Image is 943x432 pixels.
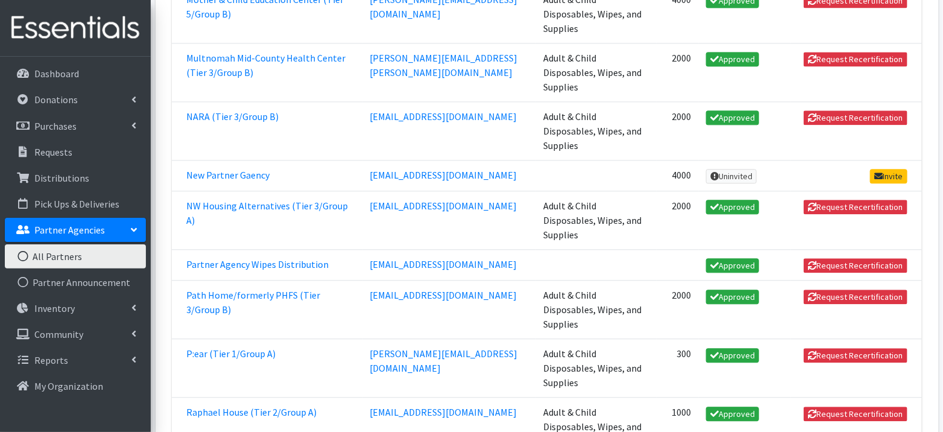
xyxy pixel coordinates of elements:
a: Pick Ups & Deliveries [5,192,146,216]
a: Reports [5,348,146,372]
td: 4000 [657,160,699,191]
a: Partner Agencies [5,218,146,242]
a: Dashboard [5,62,146,86]
td: 2000 [657,281,699,339]
span: Approved [706,258,760,273]
span: Approved [706,348,760,363]
button: Request Recertification [804,290,907,304]
a: Purchases [5,114,146,138]
p: Donations [34,94,78,106]
p: Purchases [34,120,77,132]
button: Request Recertification [804,110,907,125]
button: Request Recertification [804,258,907,273]
span: Approved [706,110,760,125]
button: Request Recertification [804,407,907,421]
p: Dashboard [34,68,79,80]
a: [EMAIL_ADDRESS][DOMAIN_NAME] [370,406,517,418]
a: Invite [870,169,907,183]
a: All Partners [5,244,146,268]
a: Requests [5,140,146,164]
a: [EMAIL_ADDRESS][DOMAIN_NAME] [370,169,517,181]
p: Pick Ups & Deliveries [34,198,119,210]
td: 2000 [657,102,699,160]
a: NARA (Tier 3/Group B) [186,110,279,122]
a: Community [5,322,146,346]
a: Partner Agency Wipes Distribution [186,258,329,270]
a: Partner Announcement [5,270,146,294]
td: Adult & Child Disposables, Wipes, and Supplies [536,43,656,102]
span: Approved [706,52,760,66]
button: Request Recertification [804,52,907,66]
td: 300 [657,339,699,398]
span: Uninvited [706,169,757,183]
p: Inventory [34,302,75,314]
a: Distributions [5,166,146,190]
a: Path Home/formerly PHFS (Tier 3/Group B) [186,289,320,316]
a: My Organization [5,374,146,398]
a: NW Housing Alternatives (Tier 3/Group A) [186,200,348,226]
td: Adult & Child Disposables, Wipes, and Supplies [536,102,656,160]
td: Adult & Child Disposables, Wipes, and Supplies [536,339,656,398]
p: Partner Agencies [34,224,105,236]
button: Request Recertification [804,200,907,214]
p: Community [34,328,83,340]
a: Donations [5,87,146,112]
span: Approved [706,407,760,421]
a: [EMAIL_ADDRESS][DOMAIN_NAME] [370,258,517,270]
a: [EMAIL_ADDRESS][DOMAIN_NAME] [370,110,517,122]
a: New Partner Gaency [186,169,270,181]
p: Distributions [34,172,89,184]
span: Approved [706,290,760,304]
img: HumanEssentials [5,8,146,48]
a: [PERSON_NAME][EMAIL_ADDRESS][DOMAIN_NAME] [370,348,518,374]
a: Inventory [5,296,146,320]
td: 2000 [657,191,699,250]
a: Raphael House (Tier 2/Group A) [186,406,317,418]
a: [EMAIL_ADDRESS][DOMAIN_NAME] [370,200,517,212]
a: P:ear (Tier 1/Group A) [186,348,276,360]
button: Request Recertification [804,348,907,363]
span: Approved [706,200,760,214]
td: Adult & Child Disposables, Wipes, and Supplies [536,191,656,250]
p: My Organization [34,380,103,392]
td: 2000 [657,43,699,102]
a: [EMAIL_ADDRESS][DOMAIN_NAME] [370,289,517,301]
p: Reports [34,354,68,366]
p: Requests [34,146,72,158]
td: Adult & Child Disposables, Wipes, and Supplies [536,281,656,339]
a: Multnomah Mid-County Health Center (Tier 3/Group B) [186,52,345,78]
a: [PERSON_NAME][EMAIL_ADDRESS][PERSON_NAME][DOMAIN_NAME] [370,52,518,78]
